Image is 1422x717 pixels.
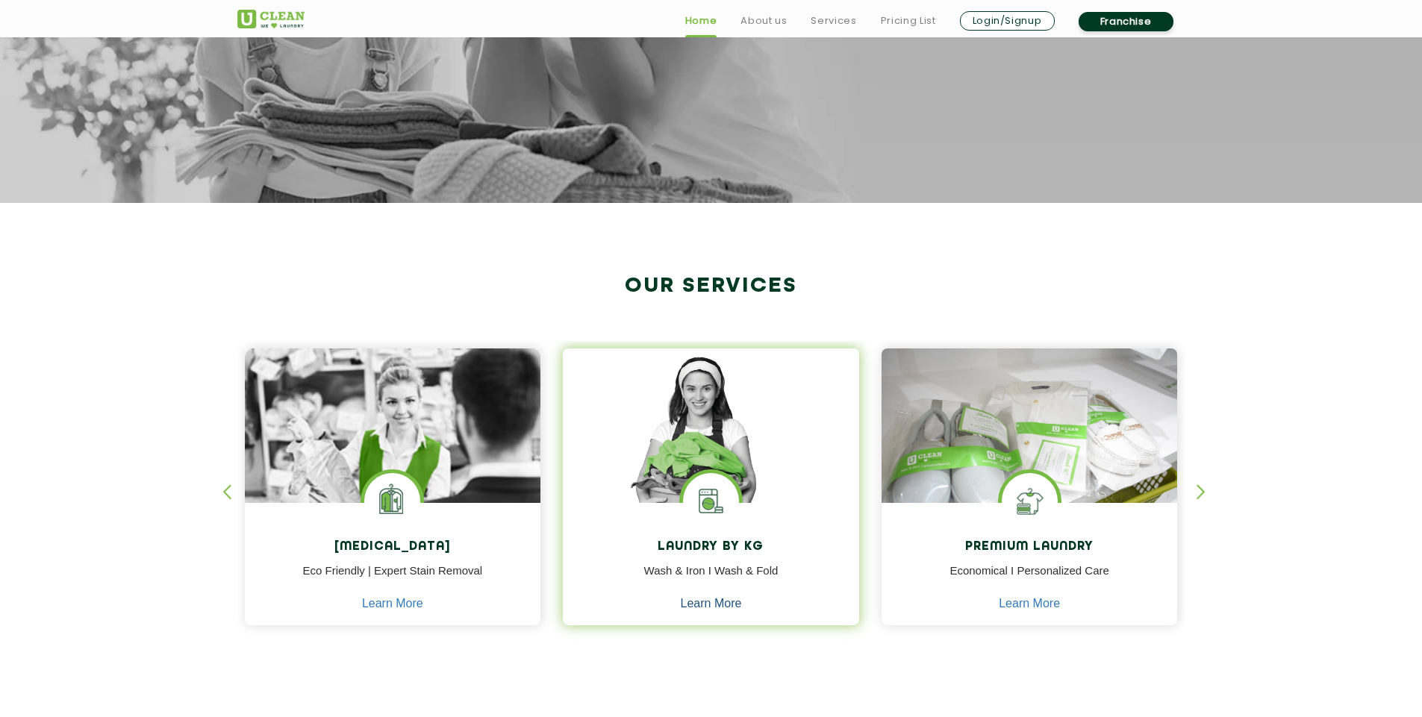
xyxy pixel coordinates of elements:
a: About us [740,12,787,30]
a: Services [811,12,856,30]
img: Drycleaners near me [245,348,541,586]
img: Laundry Services near me [364,473,420,529]
p: Eco Friendly | Expert Stain Removal [256,563,530,596]
a: Home [685,12,717,30]
a: Learn More [999,597,1060,610]
a: Pricing List [881,12,936,30]
a: Learn More [362,597,423,610]
a: Learn More [681,597,742,610]
img: a girl with laundry basket [563,348,859,545]
a: Franchise [1079,12,1173,31]
h4: Premium Laundry [893,540,1167,554]
img: Shoes Cleaning [1002,473,1058,529]
h2: Our Services [237,274,1185,298]
h4: Laundry by Kg [574,540,848,554]
a: Login/Signup [960,11,1055,31]
p: Economical I Personalized Care [893,563,1167,596]
img: laundry washing machine [683,473,739,529]
img: UClean Laundry and Dry Cleaning [237,10,305,28]
p: Wash & Iron I Wash & Fold [574,563,848,596]
img: laundry done shoes and clothes [882,348,1178,545]
h4: [MEDICAL_DATA] [256,540,530,554]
